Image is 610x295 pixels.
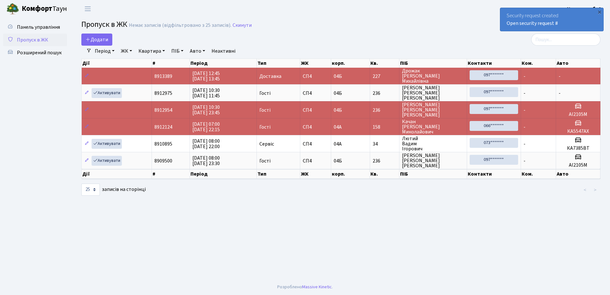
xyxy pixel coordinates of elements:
[259,74,281,79] span: Доставка
[331,59,370,68] th: корп.
[22,4,52,14] b: Комфорт
[81,184,100,196] select: записів на сторінці
[92,156,122,166] a: Активувати
[559,90,561,97] span: -
[556,169,600,179] th: Авто
[331,169,370,179] th: корп.
[154,107,172,114] span: 8912954
[154,90,172,97] span: 8912975
[154,157,172,164] span: 8909500
[233,22,252,28] a: Скинути
[507,20,558,27] a: Open security request #
[521,169,556,179] th: Ком.
[92,46,117,57] a: Період
[192,138,220,150] span: [DATE] 08:00 [DATE] 22:00
[152,59,190,68] th: #
[154,73,172,80] span: 8913389
[334,73,342,80] span: 04Б
[303,125,329,130] span: СП4
[136,46,167,57] a: Квартира
[303,108,329,113] span: СП4
[402,119,464,134] span: Качан [PERSON_NAME] Миколайович
[303,141,329,147] span: СП4
[257,169,300,179] th: Тип
[373,108,397,113] span: 236
[300,59,331,68] th: ЖК
[129,22,231,28] div: Немає записів (відфільтровано з 25 записів).
[467,169,521,179] th: Контакти
[92,88,122,98] a: Активувати
[17,24,60,31] span: Панель управління
[300,169,331,179] th: ЖК
[373,125,397,130] span: 158
[370,59,399,68] th: Кв.
[192,155,220,167] span: [DATE] 08:00 [DATE] 23:30
[531,34,600,46] input: Пошук...
[467,59,521,68] th: Контакти
[192,104,220,116] span: [DATE] 10:30 [DATE] 23:45
[82,169,152,179] th: Дії
[17,36,48,43] span: Пропуск в ЖК
[402,68,464,84] span: Дрожак [PERSON_NAME] Михайлівна
[399,169,467,179] th: ПІБ
[259,141,274,147] span: Сервіс
[402,136,464,151] span: Лютий Вадим Ігорович
[259,158,271,163] span: Гості
[190,59,257,68] th: Період
[302,284,332,290] a: Massive Kinetic
[500,8,603,31] div: Security request created
[154,140,172,147] span: 8910895
[524,90,525,97] span: -
[169,46,186,57] a: ПІБ
[3,21,67,34] a: Панель управління
[22,4,67,14] span: Таун
[559,128,598,134] h5: КА5547АХ
[524,73,525,80] span: -
[334,90,342,97] span: 04Б
[559,111,598,117] h5: АІ2105М
[559,145,598,151] h5: КА7385ВТ
[521,59,556,68] th: Ком.
[370,169,399,179] th: Кв.
[86,36,108,43] span: Додати
[334,124,342,131] span: 04А
[192,87,220,99] span: [DATE] 10:30 [DATE] 11:45
[556,59,600,68] th: Авто
[259,108,271,113] span: Гості
[259,91,271,96] span: Гості
[209,46,238,57] a: Неактивні
[524,157,525,164] span: -
[373,91,397,96] span: 236
[190,169,257,179] th: Період
[303,158,329,163] span: СП4
[373,158,397,163] span: 236
[152,169,190,179] th: #
[81,34,112,46] a: Додати
[402,153,464,168] span: [PERSON_NAME] [PERSON_NAME] [PERSON_NAME]
[567,5,602,12] b: Консьєрж б. 4.
[192,121,220,133] span: [DATE] 07:00 [DATE] 22:15
[303,74,329,79] span: СП4
[567,5,602,13] a: Консьєрж б. 4.
[6,3,19,15] img: logo.png
[81,184,146,196] label: записів на сторінці
[559,73,561,80] span: -
[187,46,208,57] a: Авто
[524,107,525,114] span: -
[259,125,271,130] span: Гості
[334,140,342,147] span: 04А
[277,284,333,291] div: Розроблено .
[402,102,464,117] span: [PERSON_NAME] [PERSON_NAME] [PERSON_NAME]
[80,4,96,14] button: Переключити навігацію
[303,91,329,96] span: СП4
[524,140,525,147] span: -
[402,85,464,101] span: [PERSON_NAME] [PERSON_NAME] [PERSON_NAME]
[82,59,152,68] th: Дії
[257,59,300,68] th: Тип
[596,9,603,15] div: ×
[334,157,342,164] span: 04Б
[524,124,525,131] span: -
[92,139,122,149] a: Активувати
[334,107,342,114] span: 04Б
[3,46,67,59] a: Розширений пошук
